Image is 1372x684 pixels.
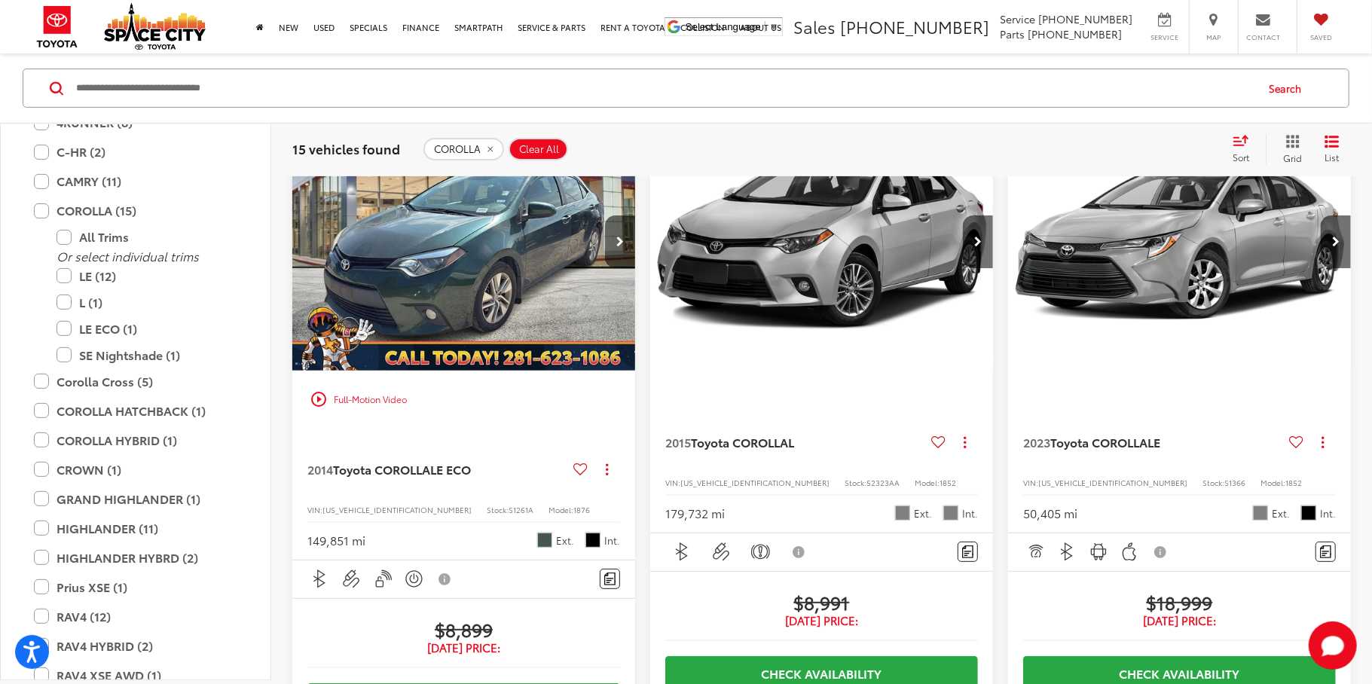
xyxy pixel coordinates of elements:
span: 52323AA [866,477,900,488]
span: Ext. [556,533,574,548]
img: Aux Input [712,542,731,561]
button: Actions [952,429,978,456]
span: Model: [548,504,573,515]
div: 50,405 mi [1023,505,1077,522]
img: 2015 Toyota COROLLA LE GRADE FWD [649,113,995,372]
span: dropdown dots [964,436,966,448]
a: 2014 Toyota COROLLA LE ECO PREMIUM2014 Toyota COROLLA LE ECO PREMIUM2014 Toyota COROLLA LE ECO PR... [292,113,637,371]
button: Comments [1315,542,1336,562]
img: Aux Input [342,569,361,588]
span: [DATE] Price: [307,640,620,655]
div: 149,851 mi [307,532,365,549]
span: Black For Limited/Trail B [585,533,600,548]
span: [US_VEHICLE_IDENTIFICATION_NUMBER] [680,477,830,488]
img: Space City Toyota [104,3,206,50]
button: View Disclaimer [783,536,816,568]
span: $8,991 [665,591,978,613]
a: 2023 Toyota COROLLA LE FWD2023 Toyota COROLLA LE FWD2023 Toyota COROLLA LE FWD2023 Toyota COROLLA... [1007,113,1352,371]
span: List [1325,151,1340,163]
span: Sort [1233,151,1249,163]
a: 2015 Toyota COROLLA LE GRADE FWD2015 Toyota COROLLA LE GRADE FWD2015 Toyota COROLLA LE GRADE FWD2... [649,113,995,371]
a: 2023Toyota COROLLALE [1023,434,1283,450]
label: CROWN (1) [34,457,237,483]
span: 1876 [573,504,590,515]
button: Next image [963,215,993,268]
label: LE (12) [57,263,237,289]
span: Saved [1305,32,1338,42]
span: Toyota COROLLA [1050,433,1147,450]
span: [US_VEHICLE_IDENTIFICATION_NUMBER] [322,504,472,515]
button: Comments [600,569,620,589]
button: Actions [594,457,620,483]
label: Corolla Cross (5) [34,368,237,395]
span: Stock: [1202,477,1224,488]
i: Or select individual trims [57,247,199,264]
span: Model: [1260,477,1285,488]
label: L (1) [57,289,237,316]
span: Parts [1000,26,1025,41]
span: Toyota COROLLA [691,433,788,450]
button: Select sort value [1225,134,1266,164]
img: 2023 Toyota COROLLA LE FWD [1007,113,1352,372]
span: VIN: [665,477,680,488]
span: [US_VEHICLE_IDENTIFICATION_NUMBER] [1038,477,1187,488]
button: Clear All [509,138,568,160]
span: [DATE] Price: [1023,613,1336,628]
a: 2015Toyota COROLLAL [665,434,925,450]
label: RAV4 HYBRID (2) [34,633,237,659]
span: $18,999 [1023,591,1336,613]
span: Ext. [914,506,932,521]
span: Gray [943,505,958,521]
span: VIN: [307,504,322,515]
button: Actions [1309,429,1336,456]
span: LE [1147,433,1160,450]
button: Search [1254,69,1323,107]
span: 2023 [1023,433,1050,450]
label: RAV4 (12) [34,603,237,630]
span: Black [1301,505,1316,521]
span: Grid [1283,151,1302,164]
span: Int. [962,506,978,521]
span: S1366 [1224,477,1245,488]
label: COROLLA HYBRID (1) [34,427,237,453]
span: COROLLA [434,143,481,155]
svg: Start Chat [1309,621,1357,670]
span: Sales [793,14,836,38]
a: 2014Toyota COROLLALE ECO [307,461,567,478]
img: Bluetooth® [310,569,329,588]
label: SE Nightshade (1) [57,342,237,368]
span: Stock: [487,504,509,515]
span: [DATE] Price: [665,613,978,628]
span: [PHONE_NUMBER] [840,14,989,38]
img: Android Auto [1089,542,1108,561]
span: Model: [915,477,940,488]
label: C-HR (2) [34,139,237,165]
span: 15 vehicles found [292,139,400,157]
button: Next image [1321,215,1351,268]
label: HIGHLANDER (11) [34,515,237,542]
button: List View [1313,134,1351,164]
div: 2023 Toyota COROLLA LE 0 [1007,113,1352,371]
span: [PHONE_NUMBER] [1028,26,1122,41]
label: Prius XSE (1) [34,574,237,600]
span: Classic Silver Metallic [1253,505,1268,521]
span: 2015 [665,433,691,450]
button: remove COROLLA [423,138,504,160]
img: Keyless Ignition System [405,569,423,588]
input: Search by Make, Model, or Keyword [75,70,1254,106]
label: LE ECO (1) [57,316,237,342]
span: S1261A [509,504,533,515]
img: Comments [962,545,974,558]
span: 4Evergreen Mica [537,533,552,548]
label: COROLLA HATCHBACK (1) [34,398,237,424]
span: 1852 [1285,477,1302,488]
span: $8,899 [307,618,620,640]
span: Service [1147,32,1181,42]
span: 1852 [940,477,956,488]
span: 2014 [307,460,333,478]
img: Emergency Brake Assist [751,542,770,561]
button: Toggle Chat Window [1309,621,1357,670]
span: Map [1197,32,1230,42]
button: View Disclaimer [1148,536,1174,568]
